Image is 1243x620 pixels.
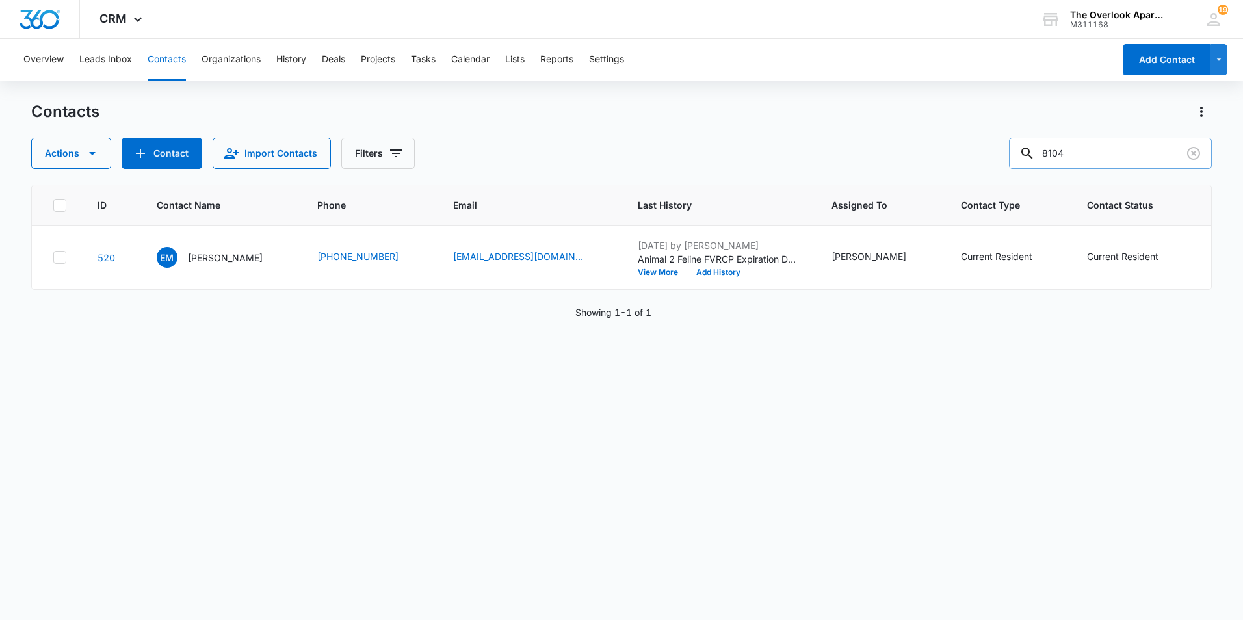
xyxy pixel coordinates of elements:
span: Phone [317,198,403,212]
button: Actions [1191,101,1212,122]
span: Assigned To [831,198,911,212]
p: [DATE] by [PERSON_NAME] [638,239,800,252]
button: Add History [687,268,750,276]
button: Clear [1183,143,1204,164]
button: View More [638,268,687,276]
button: Tasks [411,39,436,81]
button: Actions [31,138,111,169]
span: Last History [638,198,781,212]
button: Overview [23,39,64,81]
div: Email - emm.miller007@gmail.com - Select to Edit Field [453,250,607,265]
span: Email [453,198,588,212]
button: Add Contact [1123,44,1210,75]
a: [EMAIL_ADDRESS][DOMAIN_NAME] [453,250,583,263]
button: Organizations [202,39,261,81]
button: Deals [322,39,345,81]
div: Contact Name - Emma Miller - Select to Edit Field [157,247,286,268]
button: Contacts [148,39,186,81]
input: Search Contacts [1009,138,1212,169]
div: Phone - (971) 334-1263 - Select to Edit Field [317,250,422,265]
span: ID [98,198,107,212]
p: [PERSON_NAME] [188,251,263,265]
span: Contact Name [157,198,267,212]
button: Add Contact [122,138,202,169]
button: Import Contacts [213,138,331,169]
p: Animal 2 Feline FVRCP Expiration Date changed to [DATE]. [638,252,800,266]
div: Current Resident [1087,250,1158,263]
button: Calendar [451,39,490,81]
div: [PERSON_NAME] [831,250,906,263]
button: Settings [589,39,624,81]
span: Contact Status [1087,198,1163,212]
button: Lists [505,39,525,81]
p: Showing 1-1 of 1 [575,305,651,319]
h1: Contacts [31,102,99,122]
div: notifications count [1218,5,1228,15]
span: CRM [99,12,127,25]
a: [PHONE_NUMBER] [317,250,399,263]
button: History [276,39,306,81]
div: Contact Type - Current Resident - Select to Edit Field [961,250,1056,265]
button: Filters [341,138,415,169]
span: 19 [1218,5,1228,15]
div: account name [1070,10,1165,20]
a: Navigate to contact details page for Emma Miller [98,252,115,263]
div: Current Resident [961,250,1032,263]
span: Contact Type [961,198,1037,212]
div: account id [1070,20,1165,29]
button: Projects [361,39,395,81]
div: Assigned To - Joshua Stocks - Select to Edit Field [831,250,930,265]
button: Leads Inbox [79,39,132,81]
button: Reports [540,39,573,81]
div: Contact Status - Current Resident - Select to Edit Field [1087,250,1182,265]
span: EM [157,247,177,268]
